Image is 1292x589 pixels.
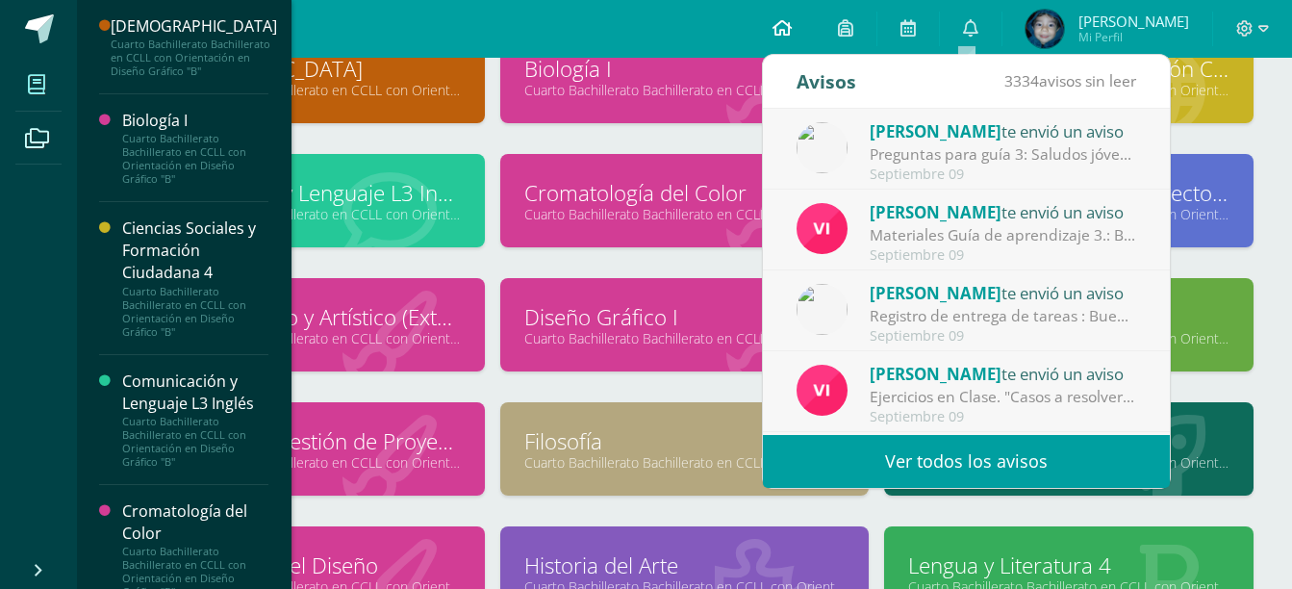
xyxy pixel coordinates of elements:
a: Cuarto Bachillerato Bachillerato en CCLL con Orientación en Diseño Gráfico "B" [524,81,846,99]
a: Cromatología del Color [524,178,846,208]
a: Diseño Gráfico I [524,302,846,332]
div: te envió un aviso [870,118,1137,143]
a: Cuarto Bachillerato Bachillerato en CCLL con Orientación en Diseño Gráfico "B" [524,453,846,472]
a: [DEMOGRAPHIC_DATA] [139,54,461,84]
div: Cuarto Bachillerato Bachillerato en CCLL con Orientación en Diseño Gráfico "B" [111,38,277,78]
a: Lengua y Literatura 4 [908,551,1229,580]
a: Ver todos los avisos [763,435,1170,488]
a: Cuarto Bachillerato Bachillerato en CCLL con Orientación en Diseño Gráfico "B" [139,205,461,223]
span: [PERSON_NAME] [870,120,1001,142]
div: Ciencias Sociales y Formación Ciudadana 4 [122,218,268,284]
a: Biología I [524,54,846,84]
img: 6dfd641176813817be49ede9ad67d1c4.png [797,122,848,173]
span: avisos sin leer [1004,70,1136,91]
a: Ciencias Sociales y Formación Ciudadana 4Cuarto Bachillerato Bachillerato en CCLL con Orientación... [122,218,268,338]
img: 2859e898e4675f56e49fdff0bde542a9.png [1026,10,1064,48]
a: Cuarto Bachillerato Bachillerato en CCLL con Orientación en Diseño Gráfico "B" [139,81,461,99]
span: [PERSON_NAME] [870,363,1001,385]
div: Cuarto Bachillerato Bachillerato en CCLL con Orientación en Diseño Gráfico "B" [122,285,268,339]
div: Septiembre 09 [870,409,1137,425]
div: te envió un aviso [870,361,1137,386]
a: Desarrollo Físico y Artístico (Extracurricular) [139,302,461,332]
a: Elaboración y Gestión de Proyectos [139,426,461,456]
div: Biología I [122,110,268,132]
div: Cuarto Bachillerato Bachillerato en CCLL con Orientación en Diseño Gráfico "B" [122,132,268,186]
div: te envió un aviso [870,199,1137,224]
a: Biología ICuarto Bachillerato Bachillerato en CCLL con Orientación en Diseño Gráfico "B" [122,110,268,186]
a: Filosofía [524,426,846,456]
div: Septiembre 09 [870,166,1137,183]
div: Septiembre 09 [870,328,1137,345]
div: Avisos [797,55,856,108]
span: Mi Perfil [1078,29,1189,45]
a: Comunicación y Lenguaje L3 Inglés [139,178,461,208]
div: te envió un aviso [870,280,1137,305]
img: 6dfd641176813817be49ede9ad67d1c4.png [797,284,848,335]
a: Comunicación y Lenguaje L3 InglésCuarto Bachillerato Bachillerato en CCLL con Orientación en Dise... [122,371,268,469]
a: Cuarto Bachillerato Bachillerato en CCLL con Orientación en Diseño Gráfico "B" [139,329,461,347]
span: [PERSON_NAME] [870,201,1001,223]
a: Historia del Arte [524,551,846,580]
div: Cromatología del Color [122,500,268,545]
div: Preguntas para guía 3: Saludos jóvenes, les comparto esta guía de preguntas que eben contestar pa... [870,143,1137,166]
a: Cuarto Bachillerato Bachillerato en CCLL con Orientación en Diseño Gráfico "B" [139,453,461,472]
div: Septiembre 09 [870,247,1137,264]
img: bd6d0aa147d20350c4821b7c643124fa.png [797,203,848,254]
div: Cuarto Bachillerato Bachillerato en CCLL con Orientación en Diseño Gráfico "B" [122,415,268,469]
a: Cuarto Bachillerato Bachillerato en CCLL con Orientación en Diseño Gráfico "B" [524,329,846,347]
img: bd6d0aa147d20350c4821b7c643124fa.png [797,365,848,416]
span: 3334 [1004,70,1039,91]
a: [DEMOGRAPHIC_DATA]Cuarto Bachillerato Bachillerato en CCLL con Orientación en Diseño Gráfico "B" [111,15,277,78]
span: [PERSON_NAME] [870,282,1001,304]
a: Fundamentos del Diseño [139,551,461,580]
div: [DEMOGRAPHIC_DATA] [111,15,277,38]
span: [PERSON_NAME] [1078,12,1189,31]
div: Materiales Guía de aprendizaje 3.: Buenos días estimados estudiantes. Les comparto el listado de ... [870,224,1137,246]
div: Ejercicios en Clase. "Casos a resolver": Buenos días estimados estudiantes, un gusto saludarle. C... [870,386,1137,408]
a: Cuarto Bachillerato Bachillerato en CCLL con Orientación en Diseño Gráfico "B" [524,205,846,223]
div: Registro de entrega de tareas : Buenos días estimados alumnos y padres de familia. Por este medio... [870,305,1137,327]
div: Comunicación y Lenguaje L3 Inglés [122,371,268,415]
